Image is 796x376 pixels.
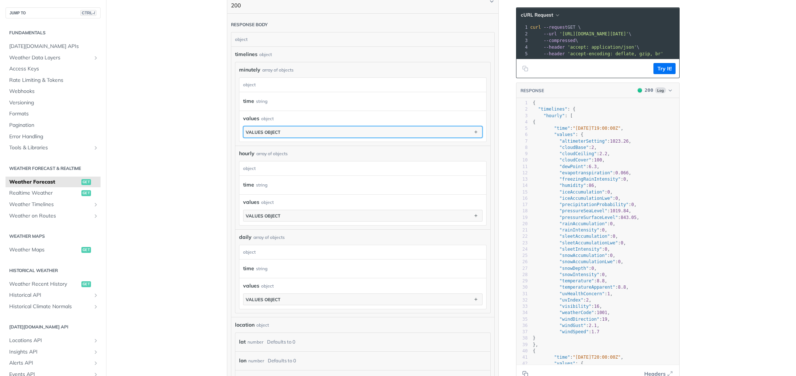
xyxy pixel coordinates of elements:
span: "precipitationProbability" [560,202,629,207]
span: : , [533,221,616,226]
span: 'accept: application/json' [568,45,637,50]
a: Tools & LibrariesShow subpages for Tools & Libraries [6,142,101,153]
div: 22 [516,233,528,240]
div: 26 [516,259,528,265]
span: 0.066 [615,170,628,175]
div: 4 [516,119,528,125]
span: Weather Forecast [9,178,80,186]
span: "cloudBase" [560,145,589,150]
a: Pagination [6,120,101,131]
span: : , [533,189,613,195]
span: : , [533,126,624,131]
a: Webhooks [6,86,101,97]
div: 2 [516,31,529,37]
button: Show subpages for Alerts API [93,360,99,366]
span: 0 [610,221,613,226]
span: "freezingRainIntensity" [560,177,621,182]
div: 12 [516,170,528,176]
a: Access Keys [6,63,101,74]
span: --compressed [544,38,576,43]
span: "weatherCode" [560,310,594,315]
span: values [243,198,259,206]
button: Copy to clipboard [520,63,530,74]
div: object [239,161,484,175]
div: 21 [516,227,528,233]
span: values [243,115,259,122]
a: Historical APIShow subpages for Historical API [6,290,101,301]
div: number [248,337,263,347]
span: 0 [618,259,621,264]
span: Weather Timelines [9,201,91,208]
a: Rate Limiting & Tokens [6,75,101,86]
span: "values" [554,132,575,137]
div: values object [246,129,280,135]
span: "snowAccumulationLwe" [560,259,616,264]
span: Formats [9,110,99,118]
div: number [248,355,264,366]
a: Locations APIShow subpages for Locations API [6,335,101,346]
span: 86 [589,183,594,188]
span: get [81,281,91,287]
span: : , [533,157,605,163]
div: 36 [516,323,528,329]
a: Weather on RoutesShow subpages for Weather on Routes [6,210,101,222]
div: 14 [516,182,528,189]
label: time [243,263,254,274]
span: 'accept-encoding: deflate, gzip, br' [568,51,663,56]
span: hourly [239,150,255,157]
span: --header [544,51,565,56]
span: Weather Recent History [9,281,80,288]
span: : , [533,170,631,175]
div: Defaults to 0 [268,355,296,366]
button: JUMP TOCTRL-/ [6,7,101,18]
span: \ [530,38,578,43]
div: 32 [516,297,528,303]
span: "[DATE]T19:00:00Z" [573,126,621,131]
span: : , [533,297,592,303]
span: }, [533,342,539,347]
div: 3 [516,37,529,44]
span: Weather on Routes [9,212,91,220]
span: "uvHealthConcern" [560,291,605,296]
span: --url [544,31,557,36]
a: Error Handling [6,131,101,142]
div: 8 [516,145,528,151]
span: Error Handling [9,133,99,140]
span: "hourly" [543,113,565,118]
span: 1019.84 [610,208,629,213]
span: 1.7 [591,329,599,334]
h2: Historical Weather [6,267,101,274]
a: Versioning [6,97,101,108]
span: 6.3 [589,164,597,169]
button: values object [243,210,482,221]
span: "uvIndex" [560,297,583,303]
span: Versioning [9,99,99,107]
div: Response body [231,22,268,28]
div: object [261,115,274,122]
span: "altimeterSetting" [560,139,607,144]
span: Insights API [9,348,91,356]
div: object [259,51,272,58]
span: "temperatureApparent" [560,285,616,290]
span: Realtime Weather [9,189,80,197]
span: : { [533,107,576,112]
span: Alerts API [9,359,91,367]
a: Weather Recent Historyget [6,279,101,290]
p: 200 [231,1,248,10]
span: : , [533,278,607,283]
span: "timelines" [538,107,567,112]
span: Weather Data Layers [9,54,91,62]
span: : [ [533,113,573,118]
span: Rate Limiting & Tokens [9,77,99,84]
span: "[DATE]T20:00:00Z" [573,355,621,360]
div: 34 [516,310,528,316]
div: values object [246,213,280,219]
span: : { [533,361,583,366]
span: "temperature" [560,278,594,283]
span: { [533,119,536,125]
span: "cloudCover" [560,157,592,163]
span: Pagination [9,122,99,129]
div: 18 [516,208,528,214]
h2: [DATE][DOMAIN_NAME] API [6,324,101,330]
span: "snowIntensity" [560,272,599,277]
